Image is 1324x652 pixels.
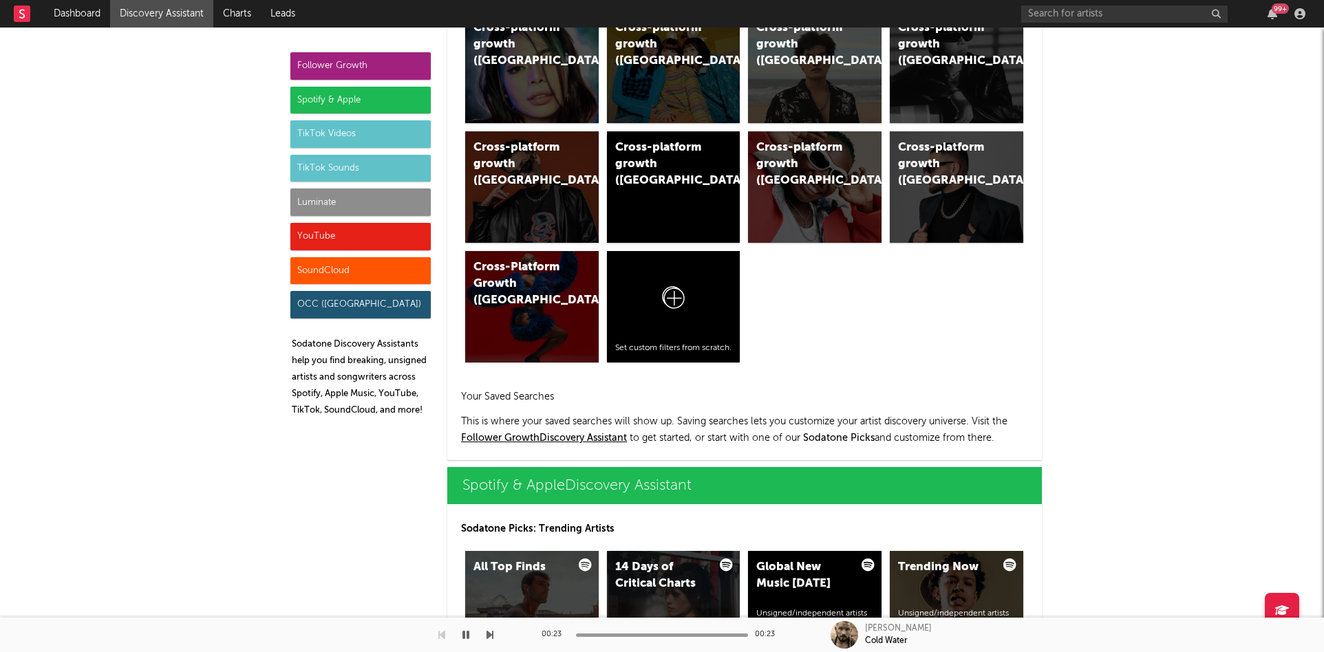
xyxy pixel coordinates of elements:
[465,131,599,243] a: Cross-platform growth ([GEOGRAPHIC_DATA])
[473,20,567,69] div: Cross-platform growth ([GEOGRAPHIC_DATA])
[542,627,569,643] div: 00:23
[756,140,850,189] div: Cross-platform growth ([GEOGRAPHIC_DATA])
[290,188,431,216] div: Luminate
[615,559,709,592] div: 14 Days of Critical Charts
[290,223,431,250] div: YouTube
[615,343,732,354] div: Set custom filters from scratch.
[898,559,992,576] div: Trending Now
[290,155,431,182] div: TikTok Sounds
[290,87,431,114] div: Spotify & Apple
[890,12,1023,123] a: Cross-platform growth ([GEOGRAPHIC_DATA])
[461,413,1028,446] p: This is where your saved searches will show up. Saving searches lets you customize your artist di...
[898,20,992,69] div: Cross-platform growth ([GEOGRAPHIC_DATA])
[615,20,709,69] div: Cross-platform growth ([GEOGRAPHIC_DATA])
[756,559,850,592] div: Global New Music [DATE]
[1272,3,1289,14] div: 99 +
[615,140,709,189] div: Cross-platform growth ([GEOGRAPHIC_DATA]/[GEOGRAPHIC_DATA]/[GEOGRAPHIC_DATA])
[473,559,567,576] div: All Top Finds
[607,251,740,362] a: Set custom filters from scratch.
[865,635,908,647] div: Cold Water
[748,131,882,243] a: Cross-platform growth ([GEOGRAPHIC_DATA])
[756,20,850,69] div: Cross-platform growth ([GEOGRAPHIC_DATA])
[1268,8,1277,19] button: 99+
[461,521,1028,537] p: Sodatone Picks: Trending Artists
[473,259,567,309] div: Cross-Platform Growth ([GEOGRAPHIC_DATA])
[465,12,599,123] a: Cross-platform growth ([GEOGRAPHIC_DATA])
[803,433,875,443] span: Sodatone Picks
[292,336,431,419] p: Sodatone Discovery Assistants help you find breaking, unsigned artists and songwriters across Spo...
[465,251,599,362] a: Cross-Platform Growth ([GEOGRAPHIC_DATA])
[461,433,627,443] a: Follower GrowthDiscovery Assistant
[898,140,992,189] div: Cross-platform growth ([GEOGRAPHIC_DATA])
[290,120,431,148] div: TikTok Videos
[290,52,431,80] div: Follower Growth
[447,467,1042,504] a: Spotify & AppleDiscovery Assistant
[865,622,932,635] div: [PERSON_NAME]
[607,131,740,243] a: Cross-platform growth ([GEOGRAPHIC_DATA]/[GEOGRAPHIC_DATA]/[GEOGRAPHIC_DATA])
[1021,6,1228,23] input: Search for artists
[748,12,882,123] a: Cross-platform growth ([GEOGRAPHIC_DATA])
[755,627,782,643] div: 00:23
[890,131,1023,243] a: Cross-platform growth ([GEOGRAPHIC_DATA])
[461,389,1028,405] h2: Your Saved Searches
[290,291,431,318] div: OCC ([GEOGRAPHIC_DATA])
[473,140,567,189] div: Cross-platform growth ([GEOGRAPHIC_DATA])
[607,12,740,123] a: Cross-platform growth ([GEOGRAPHIC_DATA])
[290,257,431,285] div: SoundCloud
